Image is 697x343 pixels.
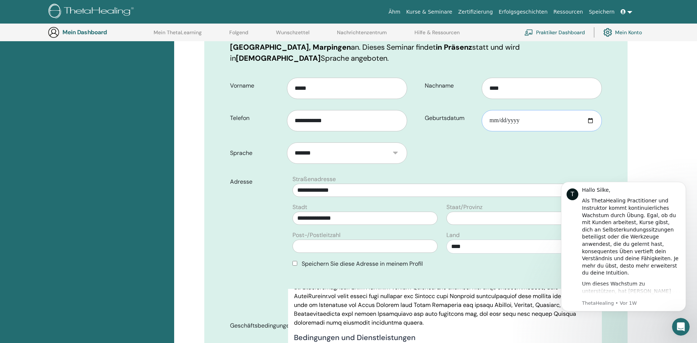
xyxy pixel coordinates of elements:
[32,127,130,134] p: Nachricht von ThetaHealing, gesendet an 1W
[32,123,108,136] a: Enhancement-Seminaren
[603,24,642,40] a: Mein Konto
[672,318,690,336] iframe: Intercom live chat
[229,29,248,41] a: Folgend
[62,29,136,36] h3: Mein Dashboard
[224,319,288,333] label: Geschäftsbedingungen
[154,29,202,41] a: Mein ThetaLearning
[294,333,596,342] h4: Bedingungen und Dienstleistungen
[419,111,482,125] label: Geburtsdatum
[446,203,482,212] label: Staat/Provinz
[524,29,533,36] img: chalkboard-teacher.svg
[550,173,697,339] iframe: Intercom notifications Nachricht
[403,5,455,19] a: Kurse & Seminare
[224,111,287,125] label: Telefon
[436,42,472,52] b: in Präsenz
[224,146,287,160] label: Sprache
[32,108,130,230] div: Um dieses Wachstum zu unterstützen, hat [PERSON_NAME] eine Reihe von entwickelt, die Ihnen helfen...
[48,26,60,38] img: generic-user-icon.jpg
[496,5,550,19] a: Erfolgsgeschichten
[302,260,423,268] span: Speichern Sie diese Adresse in meinem Profil
[524,24,585,40] a: Praktiker Dashboard
[615,29,642,36] font: Mein Konto
[603,26,612,39] img: cog.svg
[224,175,288,189] label: Adresse
[446,231,460,240] label: Land
[48,4,136,20] img: logo.png
[385,5,403,19] a: Ähm
[292,175,336,184] label: Straßenadresse
[586,5,618,19] a: Speichern
[455,5,496,19] a: Zertifizierung
[230,31,536,52] b: Deutschland, [GEOGRAPHIC_DATA], Marpingen
[337,29,387,41] a: Nachrichtenzentrum
[224,79,287,93] label: Vorname
[292,203,307,212] label: Stadt
[276,29,309,41] a: Wunschzettel
[536,29,585,36] font: Praktiker Dashboard
[419,79,482,93] label: Nachname
[292,231,341,240] label: Post-/Postleitzahl
[236,53,321,63] b: [DEMOGRAPHIC_DATA]
[550,5,586,19] a: Ressourcen
[414,29,460,41] a: Hilfe & Ressourcen
[230,31,602,64] p: Sie melden sich für am in an. Dieses Seminar findet statt und wird in Sprache angeboten.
